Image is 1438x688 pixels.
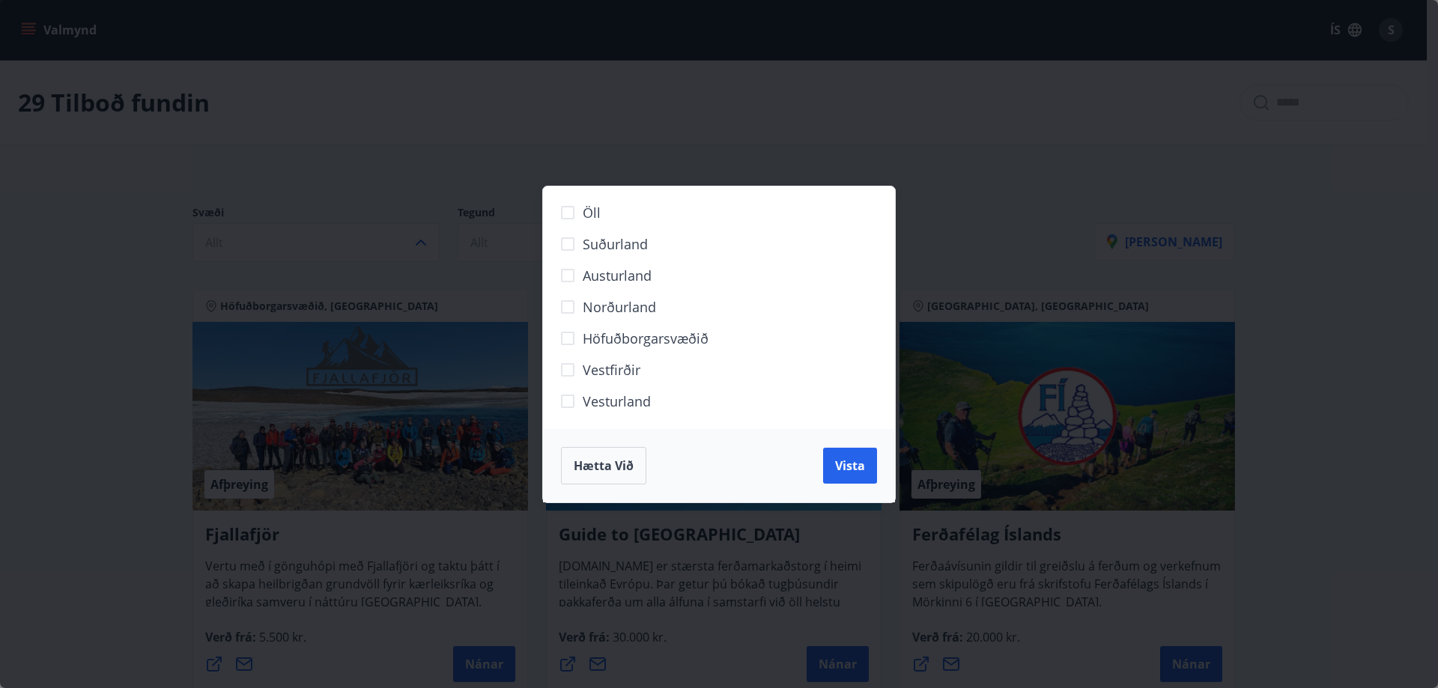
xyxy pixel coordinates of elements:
[583,297,656,317] span: Norðurland
[583,329,709,348] span: Höfuðborgarsvæðið
[574,457,634,474] span: Hætta við
[583,203,601,222] span: Öll
[583,266,652,285] span: Austurland
[583,392,651,411] span: Vesturland
[583,360,640,380] span: Vestfirðir
[583,234,648,254] span: Suðurland
[823,448,877,484] button: Vista
[561,447,646,484] button: Hætta við
[835,457,865,474] span: Vista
